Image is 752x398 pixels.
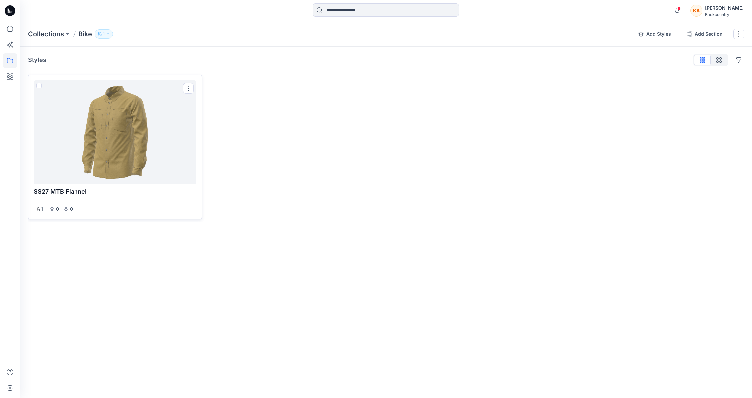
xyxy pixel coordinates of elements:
[183,83,194,94] button: Options
[28,29,64,39] a: Collections
[705,4,744,12] div: [PERSON_NAME]
[103,30,105,38] p: 1
[55,205,59,213] p: 0
[28,55,46,65] p: Styles
[34,187,196,196] p: SS27 MTB Flannel
[41,205,43,213] p: 1
[69,205,73,213] p: 0
[633,29,676,39] button: Add Styles
[95,29,113,39] button: 1
[705,12,744,17] div: Backcountry
[690,5,702,17] div: KA
[681,29,728,39] button: Add Section
[78,29,92,39] p: Bike
[733,55,744,65] button: Options
[28,75,202,219] div: SS27 MTB Flannel100Options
